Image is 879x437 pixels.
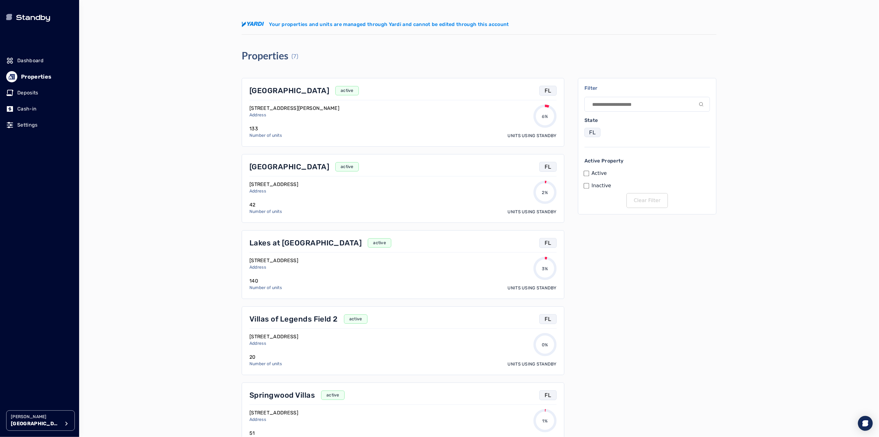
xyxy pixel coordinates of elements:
p: FL [545,86,551,95]
div: Open Intercom Messenger [858,416,873,431]
p: Address [249,112,339,118]
p: 51 [249,430,282,437]
p: (7) [291,52,298,61]
p: [PERSON_NAME] [11,414,60,420]
p: [STREET_ADDRESS] [249,257,298,264]
p: active [349,316,362,322]
p: Filter [584,84,710,92]
p: Address [249,417,298,423]
p: 42 [249,201,282,209]
p: Active Property [584,157,710,165]
p: Number of units [249,361,282,367]
p: Cash-in [17,105,36,113]
p: Number of units [249,132,282,139]
p: Dashboard [17,57,44,64]
p: 133 [249,125,282,132]
h4: Properties [242,50,288,62]
p: Properties [21,72,52,81]
p: Number of units [249,209,282,215]
p: 2% [542,190,548,196]
p: Address [249,188,298,194]
p: [STREET_ADDRESS] [249,181,298,188]
p: FL [545,162,551,171]
p: Units using Standby [508,285,557,291]
label: Active [592,170,607,177]
button: [PERSON_NAME][GEOGRAPHIC_DATA] [6,410,75,431]
p: 20 [249,353,282,361]
p: [GEOGRAPHIC_DATA] [11,420,60,427]
p: Address [249,264,298,270]
p: Springwood Villas [249,390,315,400]
p: active [341,164,354,170]
p: [GEOGRAPHIC_DATA] [249,162,329,172]
img: yardi [242,22,264,27]
button: FL [584,128,601,137]
p: active [373,240,386,246]
p: [STREET_ADDRESS] [249,409,298,417]
p: Address [249,340,298,347]
p: Deposits [17,89,38,97]
p: Units using Standby [508,361,557,367]
p: 140 [249,277,282,285]
p: 0% [542,342,548,348]
label: Inactive [592,182,611,189]
p: active [326,392,339,398]
a: Villas of Legends Field 2activeFL [249,314,557,324]
p: 1% [542,418,548,424]
p: Lakes at [GEOGRAPHIC_DATA] [249,238,362,248]
a: [GEOGRAPHIC_DATA]activeFL [249,162,557,172]
a: Lakes at [GEOGRAPHIC_DATA]activeFL [249,238,557,248]
a: Springwood VillasactiveFL [249,390,557,400]
p: Number of units [249,285,282,291]
a: Deposits [6,86,73,100]
p: [STREET_ADDRESS] [249,333,298,340]
a: Properties [6,70,73,84]
a: Cash-in [6,102,73,116]
p: FL [589,128,596,137]
a: Settings [6,118,73,132]
p: FL [545,315,551,323]
p: 3% [542,266,548,272]
p: [STREET_ADDRESS][PERSON_NAME] [249,105,339,112]
a: Dashboard [6,54,73,67]
p: [GEOGRAPHIC_DATA] [249,86,329,96]
p: 6% [542,114,548,120]
p: Settings [17,121,38,129]
p: FL [545,391,551,400]
p: Units using Standby [508,209,557,215]
p: FL [545,239,551,247]
p: Your properties and units are managed through Yardi and cannot be edited through this account [269,21,509,28]
p: State [584,117,710,124]
a: [GEOGRAPHIC_DATA]activeFL [249,86,557,96]
p: active [341,88,354,94]
p: Units using Standby [508,133,557,139]
p: Villas of Legends Field 2 [249,314,338,324]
